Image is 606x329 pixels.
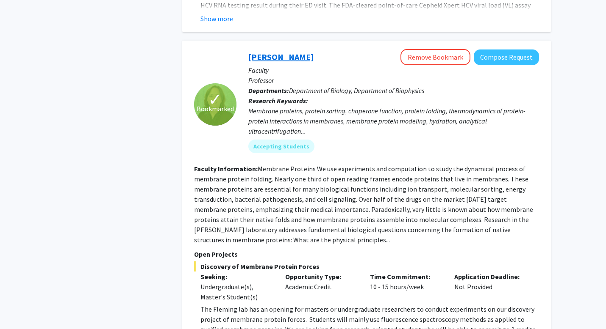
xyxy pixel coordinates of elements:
[248,65,539,75] p: Faculty
[194,164,533,244] fg-read-more: Membrane Proteins We use experiments and computation to study the dynamical process of membrane p...
[289,86,424,95] span: Department of Biology, Department of Biophysics
[248,52,314,62] a: [PERSON_NAME]
[400,49,470,65] button: Remove Bookmark
[248,86,289,95] b: Departments:
[474,49,539,65] button: Compose Request to Karen Fleming
[200,14,233,24] button: Show more
[248,96,308,105] b: Research Keywords:
[194,249,539,259] p: Open Projects
[200,282,272,302] div: Undergraduate(s), Master's Student(s)
[454,271,526,282] p: Application Deadline:
[448,271,533,302] div: Not Provided
[279,271,364,302] div: Academic Credit
[248,75,539,85] p: Professor
[200,271,272,282] p: Seeking:
[208,95,222,104] span: ✓
[285,271,357,282] p: Opportunity Type:
[248,140,314,153] mat-chip: Accepting Students
[197,104,234,114] span: Bookmarked
[6,291,36,323] iframe: Chat
[194,164,258,173] b: Faculty Information:
[370,271,442,282] p: Time Commitment:
[194,261,539,271] span: Discovery of Membrane Protein Forces
[248,106,539,136] div: Membrane proteins, protein sorting, chaperone function, protein folding, thermodynamics of protei...
[364,271,448,302] div: 10 - 15 hours/week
